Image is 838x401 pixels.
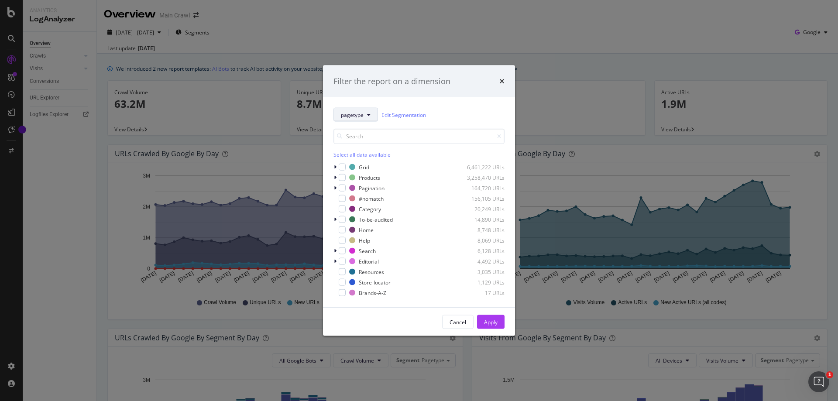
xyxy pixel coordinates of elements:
button: pagetype [333,108,378,122]
div: Category [359,205,381,212]
div: Cancel [450,318,466,326]
div: 4,492 URLs [462,257,505,265]
div: modal [323,65,515,336]
div: times [499,75,505,87]
div: #nomatch [359,195,384,202]
a: Edit Segmentation [381,110,426,119]
div: Search [359,247,376,254]
div: Resources [359,268,384,275]
div: 3,258,470 URLs [462,174,505,181]
div: 17 URLs [462,289,505,296]
div: 8,069 URLs [462,236,505,244]
div: 20,249 URLs [462,205,505,212]
div: Apply [484,318,498,326]
div: 1,129 URLs [462,278,505,286]
div: Filter the report on a dimension [333,75,450,87]
div: 8,748 URLs [462,226,505,233]
span: 1 [826,371,833,378]
div: Home [359,226,374,233]
span: pagetype [341,111,364,118]
input: Search [333,129,505,144]
div: Help [359,236,370,244]
div: 14,890 URLs [462,216,505,223]
button: Cancel [442,315,474,329]
div: To-be-audited [359,216,393,223]
div: Grid [359,163,369,171]
button: Apply [477,315,505,329]
div: Products [359,174,380,181]
iframe: Intercom live chat [808,371,829,392]
div: 6,461,222 URLs [462,163,505,171]
div: 6,128 URLs [462,247,505,254]
div: Editorial [359,257,379,265]
div: Pagination [359,184,385,192]
div: 3,035 URLs [462,268,505,275]
div: 164,720 URLs [462,184,505,192]
div: 156,105 URLs [462,195,505,202]
div: Store-locator [359,278,391,286]
div: Brands-A-Z [359,289,386,296]
div: Select all data available [333,151,505,158]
